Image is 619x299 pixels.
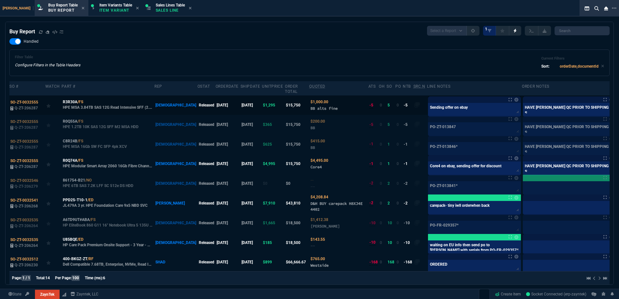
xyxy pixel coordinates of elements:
[380,142,382,147] span: 0
[154,252,197,272] td: SHAD
[387,233,395,252] td: 10
[216,213,241,233] td: [DATE]
[310,164,322,169] span: Core4
[285,135,309,154] td: $15,750
[46,140,61,149] div: Add to Watchlist
[77,237,84,242] a: /ED
[63,183,133,188] p: HPE 6TB SAS 7.2K LFF SC 512e DS HDD
[310,217,328,222] span: Quoted Cost
[397,201,399,205] span: 0
[541,63,549,69] p: Sort:
[262,173,285,193] td: $0
[6,291,23,297] a: Global State
[310,125,315,130] span: BB
[62,135,154,154] td: HPE MSA 16Gb SW FC SFP 4pk XCV
[48,3,78,7] span: Buy Report Table
[197,135,216,154] td: Released
[197,173,216,193] td: Released
[403,135,413,154] td: -1
[485,27,487,32] span: 1
[10,257,38,261] span: SO-ZT-0032512
[36,276,45,280] span: Total:
[15,263,38,267] span: Q-ZT-206230
[560,64,599,69] code: orderDate,documentId
[85,276,103,280] span: Time (ms):
[15,164,38,169] span: Q-ZT-206287
[216,95,241,115] td: [DATE]
[45,84,60,89] div: Watch
[154,115,197,134] td: [DEMOGRAPHIC_DATA]
[197,213,216,233] td: Released
[62,95,154,115] td: HPE MSA 3.84TB SAS 12G Read Intensive SFF (2.5in) M2 3yr Wty SSD
[380,181,382,186] span: 0
[216,154,241,173] td: [DATE]
[387,213,395,233] td: 10
[368,84,376,89] div: ATS
[63,256,87,262] span: 400-BKGZ-ZT
[197,95,216,115] td: Released
[62,193,154,213] td: JL479A 3 yr. HPE Foundation Care 9x5 NBD SVC
[403,233,413,252] td: -10
[403,173,413,193] td: -2
[403,154,413,173] td: -1
[46,120,61,129] div: Add to Watchlist
[241,252,262,272] td: [DATE]
[15,145,38,149] span: Q-ZT-206287
[15,62,80,68] p: Configure Filters in the Table Headers
[285,95,309,115] td: $15,750
[10,119,38,124] span: SO-ZT-0032555
[15,55,80,60] h6: Filter Table
[413,84,425,89] abbr: Quote Sourcing Notes
[285,193,309,213] td: $43,810
[63,138,77,144] span: C8R24B
[77,99,83,105] a: /FS
[63,242,153,248] p: HP Care Pack Premium Onsite Support - 3 Year - Warranty
[380,161,382,166] span: 0
[310,139,325,143] span: Quoted Cost
[10,198,38,203] span: SO-ZT-0032541
[72,275,80,281] span: 100
[197,233,216,252] td: Released
[369,122,373,128] div: -5
[262,154,285,173] td: $4,995
[9,28,35,36] h4: Buy Report
[241,233,262,252] td: [DATE]
[63,158,77,163] span: R0Q74A
[156,3,185,7] span: Sales Lines Table
[310,184,315,189] span: --
[77,138,83,144] a: /FS
[197,115,216,134] td: Released
[241,84,260,89] div: shipDate
[154,193,197,213] td: [PERSON_NAME]
[387,84,392,89] div: SO
[10,139,38,144] span: SO-ZT-0032555
[285,233,309,252] td: $18,500
[522,84,549,89] div: Order Notes
[46,199,61,208] div: Add to Watchlist
[77,118,83,124] a: /FS
[15,106,38,110] span: Q-ZT-206287
[46,159,61,168] div: Add to Watchlist
[310,201,363,212] span: D&H BUY carepack H8XJ4E 4402
[10,218,38,222] span: SO-ZT-0032535
[77,158,83,163] a: /FS
[63,197,87,203] span: PPD25-T10-1
[62,154,154,173] td: HPE Modular Smart Array 2060 16Gb Fibre Channel SFF Storage
[15,204,38,208] span: Q-ZT-206268
[46,179,61,188] div: Add to Watchlist
[387,252,395,272] td: 168
[216,84,239,89] div: OrderDate
[197,193,216,213] td: Released
[63,124,139,129] p: HPE 1.2TB 10K SAS 12G SFF M2 MSA HDD
[15,243,38,248] span: Q-ZT-206264
[241,213,262,233] td: [DATE]
[189,6,192,11] nx-icon: Close Tab
[216,173,241,193] td: [DATE]
[397,181,399,186] span: 0
[156,8,185,13] p: Sales Line
[369,200,373,206] div: -2
[612,5,616,11] nx-icon: Open New Tab
[154,173,197,193] td: [DEMOGRAPHIC_DATA]
[403,115,413,134] td: -5
[62,84,75,89] div: Part #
